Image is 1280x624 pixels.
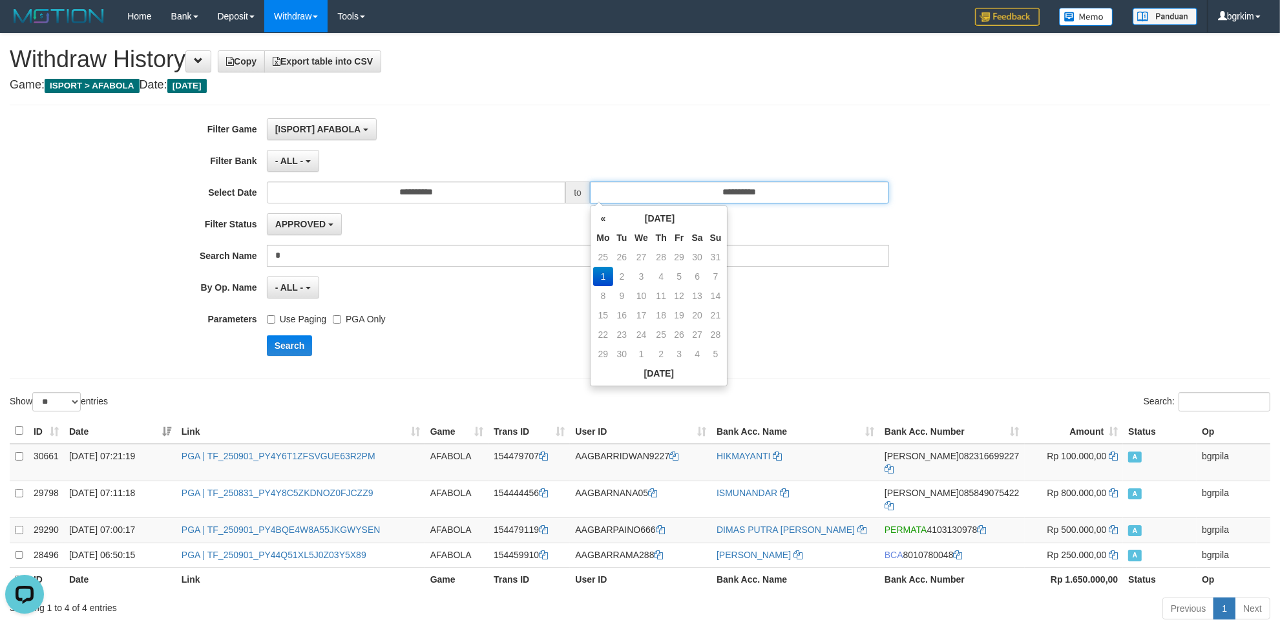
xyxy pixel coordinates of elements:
[879,568,1025,592] th: Bank Acc. Number
[711,568,879,592] th: Bank Acc. Name
[688,228,707,247] th: Sa
[176,568,425,592] th: Link
[1051,574,1118,585] strong: Rp 1.650.000,00
[688,344,707,364] td: 4
[707,267,725,286] td: 7
[1128,452,1141,463] span: Approved - Marked by bgrpila
[885,488,959,498] span: [PERSON_NAME]
[1197,481,1270,517] td: bgrpila
[707,306,725,325] td: 21
[717,550,791,560] a: [PERSON_NAME]
[488,419,570,444] th: Trans ID: activate to sort column ascending
[613,267,631,286] td: 2
[671,306,688,325] td: 19
[707,325,725,344] td: 28
[32,392,81,411] select: Showentries
[1128,550,1141,561] span: Approved - Marked by bgrpila
[570,568,711,592] th: User ID
[10,392,108,411] label: Show entries
[425,481,488,517] td: AFABOLA
[1144,392,1270,411] label: Search:
[631,286,652,306] td: 10
[1162,598,1214,619] a: Previous
[28,419,64,444] th: ID: activate to sort column ascending
[267,276,319,298] button: - ALL -
[688,306,707,325] td: 20
[975,8,1040,26] img: Feedback.jpg
[1179,392,1270,411] input: Search:
[1047,451,1107,461] span: Rp 100.000,00
[1123,419,1197,444] th: Status
[570,444,711,481] td: AAGBARRIDWAN9227
[267,150,319,172] button: - ALL -
[671,267,688,286] td: 5
[652,228,671,247] th: Th
[1197,543,1270,568] td: bgrpila
[613,344,631,364] td: 30
[182,451,375,461] a: PGA | TF_250901_PY4Y6T1ZFSVGUE63R2PM
[688,286,707,306] td: 13
[64,568,176,592] th: Date
[593,344,613,364] td: 29
[688,247,707,267] td: 30
[167,79,207,93] span: [DATE]
[671,325,688,344] td: 26
[671,247,688,267] td: 29
[1128,488,1141,499] span: Approved - Marked by bgrpila
[64,543,176,568] td: [DATE] 06:50:15
[688,267,707,286] td: 6
[1235,598,1270,619] a: Next
[28,517,64,543] td: 29290
[333,308,385,326] label: PGA Only
[631,267,652,286] td: 3
[425,543,488,568] td: AFABOLA
[226,56,257,67] span: Copy
[631,228,652,247] th: We
[488,517,570,543] td: 154479119
[64,481,176,517] td: [DATE] 07:11:18
[176,419,425,444] th: Link: activate to sort column ascending
[613,228,631,247] th: Tu
[275,282,304,293] span: - ALL -
[570,481,711,517] td: AAGBARNANA05
[707,247,725,267] td: 31
[1197,517,1270,543] td: bgrpila
[671,344,688,364] td: 3
[425,568,488,592] th: Game
[264,50,381,72] a: Export table into CSV
[10,79,1270,92] h4: Game: Date:
[333,315,341,324] input: PGA Only
[1025,419,1124,444] th: Amount: activate to sort column ascending
[425,419,488,444] th: Game: activate to sort column ascending
[879,444,1025,481] td: 082316699227
[267,118,377,140] button: [ISPORT] AFABOLA
[570,419,711,444] th: User ID: activate to sort column ascending
[717,525,855,535] a: DIMAS PUTRA [PERSON_NAME]
[267,335,313,356] button: Search
[593,306,613,325] td: 15
[45,79,140,93] span: ISPORT > AFABOLA
[879,419,1025,444] th: Bank Acc. Number: activate to sort column ascending
[717,488,777,498] a: ISMUNANDAR
[10,47,1270,72] h1: Withdraw History
[64,444,176,481] td: [DATE] 07:21:19
[879,543,1025,568] td: 8010780048
[613,209,707,228] th: [DATE]
[707,286,725,306] td: 14
[267,308,326,326] label: Use Paging
[613,325,631,344] td: 23
[711,419,879,444] th: Bank Acc. Name: activate to sort column ascending
[182,550,366,560] a: PGA | TF_250901_PY44Q51XL5J0Z03Y5X89
[613,247,631,267] td: 26
[488,568,570,592] th: Trans ID
[425,517,488,543] td: AFABOLA
[267,315,275,324] input: Use Paging
[275,124,361,134] span: [ISPORT] AFABOLA
[631,344,652,364] td: 1
[1213,598,1235,619] a: 1
[1123,568,1197,592] th: Status
[1128,525,1141,536] span: Approved - Marked by bgrpila
[707,344,725,364] td: 5
[1197,568,1270,592] th: Op
[652,286,671,306] td: 11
